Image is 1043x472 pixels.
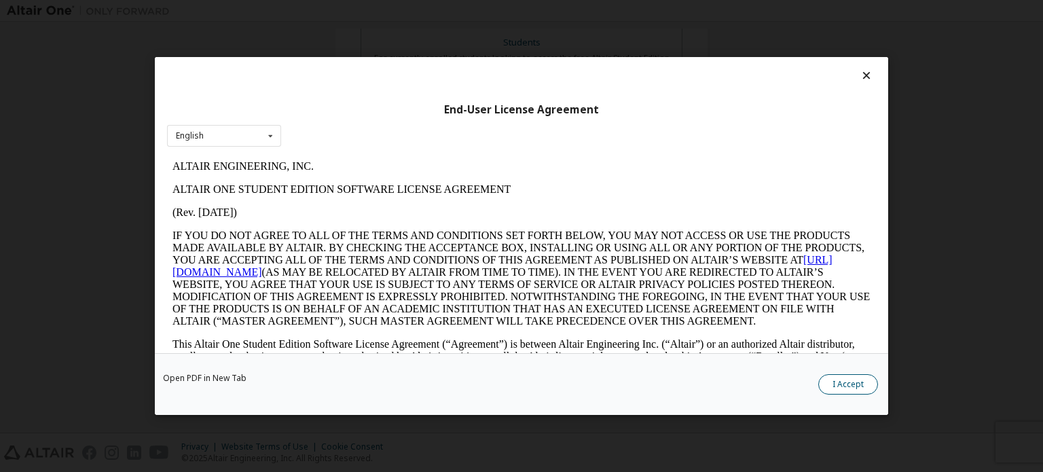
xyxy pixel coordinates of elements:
[176,132,204,140] div: English
[5,75,703,173] p: IF YOU DO NOT AGREE TO ALL OF THE TERMS AND CONDITIONS SET FORTH BELOW, YOU MAY NOT ACCESS OR USE...
[5,183,703,232] p: This Altair One Student Edition Software License Agreement (“Agreement”) is between Altair Engine...
[818,374,878,395] button: I Accept
[5,52,703,64] p: (Rev. [DATE])
[163,374,246,382] a: Open PDF in New Tab
[167,103,876,117] div: End-User License Agreement
[5,29,703,41] p: ALTAIR ONE STUDENT EDITION SOFTWARE LICENSE AGREEMENT
[5,99,665,123] a: [URL][DOMAIN_NAME]
[5,5,703,18] p: ALTAIR ENGINEERING, INC.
